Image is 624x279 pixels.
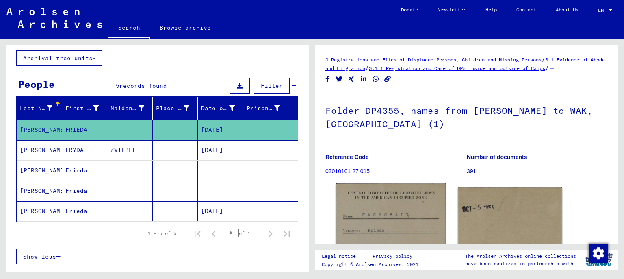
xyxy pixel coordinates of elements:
[116,82,119,89] span: 5
[335,74,344,84] button: Share on Twitter
[16,249,67,264] button: Show less
[243,97,298,120] mat-header-cell: Prisoner #
[372,74,380,84] button: Share on WhatsApp
[383,74,392,84] button: Copy link
[247,102,290,115] div: Prisoner #
[198,140,243,160] mat-cell: [DATE]
[62,201,108,221] mat-cell: Frieda
[20,102,63,115] div: Last Name
[542,56,545,63] span: /
[107,140,153,160] mat-cell: ZWIEBEL
[110,104,144,113] div: Maiden Name
[369,65,545,71] a: 3.1.1 Registration and Care of DPs inside and outside of Camps
[189,225,206,242] button: First page
[365,64,369,72] span: /
[201,102,245,115] div: Date of Birth
[589,244,608,263] img: Change consent
[366,252,422,261] a: Privacy policy
[279,225,295,242] button: Last page
[62,97,108,120] mat-header-cell: First Name
[62,161,108,181] mat-cell: Frieda
[148,230,176,237] div: 1 – 5 of 5
[206,225,222,242] button: Previous page
[598,7,607,13] span: EN
[325,168,370,174] a: 03010101 27 015
[322,252,362,261] a: Legal notice
[17,161,62,181] mat-cell: [PERSON_NAME]
[198,201,243,221] mat-cell: [DATE]
[261,82,283,89] span: Filter
[465,253,576,260] p: The Arolsen Archives online collections
[254,78,290,94] button: Filter
[23,253,56,260] span: Show less
[323,74,332,84] button: Share on Facebook
[16,50,102,66] button: Archival tree units
[150,18,221,37] a: Browse archive
[156,102,200,115] div: Place of Birth
[247,104,280,113] div: Prisoner #
[17,201,62,221] mat-cell: [PERSON_NAME]
[110,102,154,115] div: Maiden Name
[108,18,150,39] a: Search
[201,104,235,113] div: Date of Birth
[17,120,62,140] mat-cell: [PERSON_NAME]
[17,181,62,201] mat-cell: [PERSON_NAME]
[17,97,62,120] mat-header-cell: Last Name
[119,82,167,89] span: records found
[6,8,102,28] img: Arolsen_neg.svg
[545,64,549,72] span: /
[198,120,243,140] mat-cell: [DATE]
[156,104,190,113] div: Place of Birth
[20,104,52,113] div: Last Name
[584,250,614,270] img: yv_logo.png
[360,74,368,84] button: Share on LinkedIn
[65,102,109,115] div: First Name
[62,120,108,140] mat-cell: FRIEDA
[65,104,99,113] div: First Name
[107,97,153,120] mat-header-cell: Maiden Name
[465,260,576,267] p: have been realized in partnership with
[325,92,608,141] h1: Folder DP4355, names from [PERSON_NAME] to WAK, [GEOGRAPHIC_DATA] (1)
[347,74,356,84] button: Share on Xing
[325,57,542,63] a: 3 Registrations and Files of Displaced Persons, Children and Missing Persons
[62,140,108,160] mat-cell: FRYDA
[62,181,108,201] mat-cell: Frieda
[467,167,608,176] p: 391
[262,225,279,242] button: Next page
[325,154,369,160] b: Reference Code
[467,154,527,160] b: Number of documents
[198,97,243,120] mat-header-cell: Date of Birth
[153,97,198,120] mat-header-cell: Place of Birth
[222,229,262,237] div: of 1
[17,140,62,160] mat-cell: [PERSON_NAME]
[18,77,55,92] div: People
[322,261,422,268] p: Copyright © Arolsen Archives, 2021
[322,252,422,261] div: |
